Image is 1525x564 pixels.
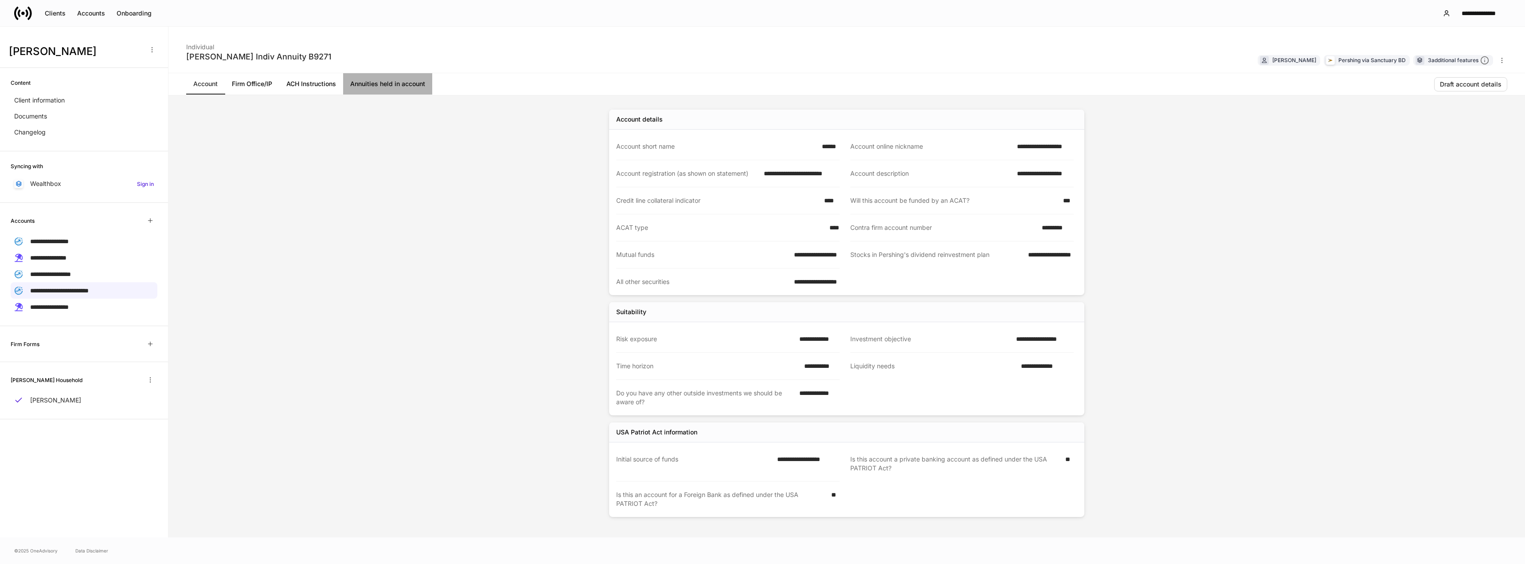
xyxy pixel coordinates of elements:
[14,128,46,137] p: Changelog
[616,142,817,151] div: Account short name
[39,6,71,20] button: Clients
[71,6,111,20] button: Accounts
[75,547,108,554] a: Data Disclaimer
[11,340,39,348] h6: Firm Forms
[11,108,157,124] a: Documents
[9,44,141,59] h3: [PERSON_NAME]
[1428,56,1489,65] div: 3 additional features
[14,547,58,554] span: © 2025 OneAdvisory
[45,9,66,18] div: Clients
[14,112,47,121] p: Documents
[850,455,1060,473] div: Is this account a private banking account as defined under the USA PATRIOT Act?
[11,124,157,140] a: Changelog
[616,428,697,437] div: USA Patriot Act information
[30,179,61,188] p: Wealthbox
[111,6,157,20] button: Onboarding
[616,196,819,205] div: Credit line collateral indicator
[616,169,759,178] div: Account registration (as shown on statement)
[850,250,1023,260] div: Stocks in Pershing's dividend reinvestment plan
[11,162,43,170] h6: Syncing with
[14,96,65,105] p: Client information
[616,335,794,343] div: Risk exposure
[11,376,82,384] h6: [PERSON_NAME] Household
[616,277,789,286] div: All other securities
[11,217,35,225] h6: Accounts
[850,223,1036,232] div: Contra firm account number
[616,455,772,472] div: Initial source of funds
[616,223,824,232] div: ACAT type
[11,92,157,108] a: Client information
[1440,80,1502,89] div: Draft account details
[616,490,826,508] div: Is this an account for a Foreign Bank as defined under the USA PATRIOT Act?
[186,73,225,95] a: Account
[616,308,646,316] div: Suitability
[117,9,152,18] div: Onboarding
[850,335,1011,343] div: Investment objective
[343,73,432,95] a: Annuities held in account
[850,142,1012,151] div: Account online nickname
[616,389,794,406] div: Do you have any other outside investments we should be aware of?
[11,176,157,192] a: WealthboxSign in
[850,169,1012,178] div: Account description
[30,396,81,405] p: [PERSON_NAME]
[279,73,343,95] a: ACH Instructions
[1338,56,1406,64] div: Pershing via Sanctuary BD
[137,180,154,188] h6: Sign in
[11,79,31,87] h6: Content
[186,51,331,62] div: [PERSON_NAME] Indiv Annuity B9271
[77,9,105,18] div: Accounts
[225,73,279,95] a: Firm Office/IP
[616,250,789,259] div: Mutual funds
[1272,56,1316,64] div: [PERSON_NAME]
[850,362,1016,371] div: Liquidity needs
[850,196,1058,205] div: Will this account be funded by an ACAT?
[616,362,799,371] div: Time horizon
[11,392,157,408] a: [PERSON_NAME]
[1434,77,1507,91] button: Draft account details
[616,115,663,124] div: Account details
[186,37,331,51] div: Individual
